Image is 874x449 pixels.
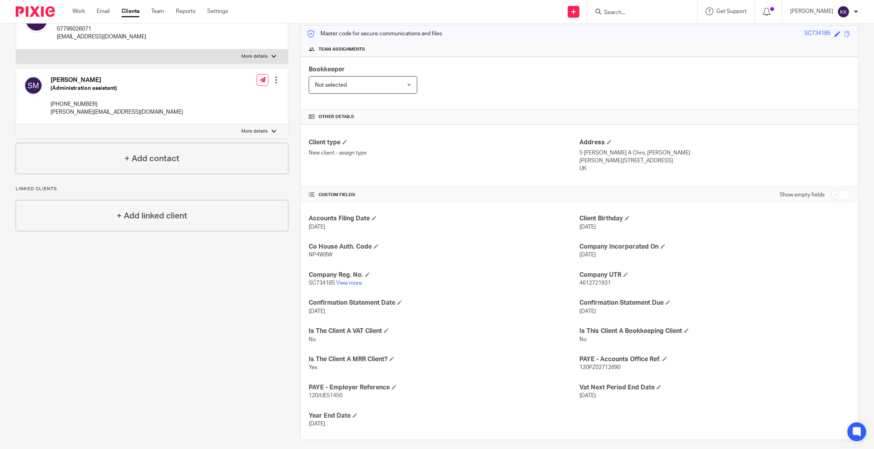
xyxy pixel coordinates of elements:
[51,84,183,92] h5: (Administration assistant)
[309,149,579,157] p: New client - assign type
[309,299,579,307] h4: Confirmation Statement Date
[336,280,362,286] a: View more
[579,384,850,392] h4: Vat Next Period End Date
[309,215,579,223] h4: Accounts Filing Date
[309,224,325,230] span: [DATE]
[579,243,850,251] h4: Company Incorporated On
[176,7,195,15] a: Reports
[117,210,187,222] h4: + Add linked client
[97,7,110,15] a: Email
[579,271,850,279] h4: Company UTR
[309,192,579,198] h4: CUSTOM FIELDS
[780,191,825,199] label: Show empty fields
[309,421,325,427] span: [DATE]
[309,243,579,251] h4: Co House Auth. Code
[579,337,586,342] span: No
[51,76,183,84] h4: [PERSON_NAME]
[309,327,579,335] h4: Is The Client A VAT Client
[309,337,316,342] span: No
[207,7,228,15] a: Settings
[579,393,596,398] span: [DATE]
[309,412,579,420] h4: Year End Date
[318,46,365,53] span: Team assignments
[579,355,850,364] h4: PAYE - Accounts Office Ref.
[579,149,850,157] p: 5 [PERSON_NAME] A Chro, [PERSON_NAME]
[241,53,268,60] p: More details
[579,252,596,258] span: [DATE]
[309,252,333,258] span: NP4W8W
[315,82,347,88] span: Not selected
[241,128,268,135] p: More details
[579,224,596,230] span: [DATE]
[16,6,55,17] img: Pixie
[603,9,674,16] input: Search
[579,157,850,165] p: [PERSON_NAME][STREET_ADDRESS]
[307,30,442,38] p: Master code for secure communications and files
[309,271,579,279] h4: Company Reg. No.
[717,9,747,14] span: Get Support
[51,100,183,108] p: [PHONE_NUMBER]
[579,280,611,286] span: 4612721931
[579,299,850,307] h4: Confirmation Statement Due
[125,153,179,165] h4: + Add contact
[309,309,325,314] span: [DATE]
[16,186,288,192] p: Linked clients
[309,365,317,370] span: Yes
[579,365,621,370] span: 120PZ02712690
[579,309,596,314] span: [DATE]
[309,384,579,392] h4: PAYE - Employer Reference
[837,5,850,18] img: svg%3E
[579,138,850,147] h4: Address
[579,165,850,173] p: UK
[57,33,146,41] p: [EMAIL_ADDRESS][DOMAIN_NAME]
[579,215,850,223] h4: Client Birthday
[57,25,146,33] p: 07796026071
[790,7,833,15] p: [PERSON_NAME]
[309,355,579,364] h4: Is The Client A MRR Client?
[318,114,354,120] span: Other details
[151,7,164,15] a: Team
[309,138,579,147] h4: Client type
[579,327,850,335] h4: Is This Client A Bookkeeping Client
[24,76,43,95] img: svg%3E
[804,29,831,38] div: SC734185
[309,66,345,73] span: Bookkeeper
[309,393,342,398] span: 120/UE51450
[51,108,183,116] p: [PERSON_NAME][EMAIL_ADDRESS][DOMAIN_NAME]
[309,280,335,286] span: SC734185
[121,7,139,15] a: Clients
[72,7,85,15] a: Work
